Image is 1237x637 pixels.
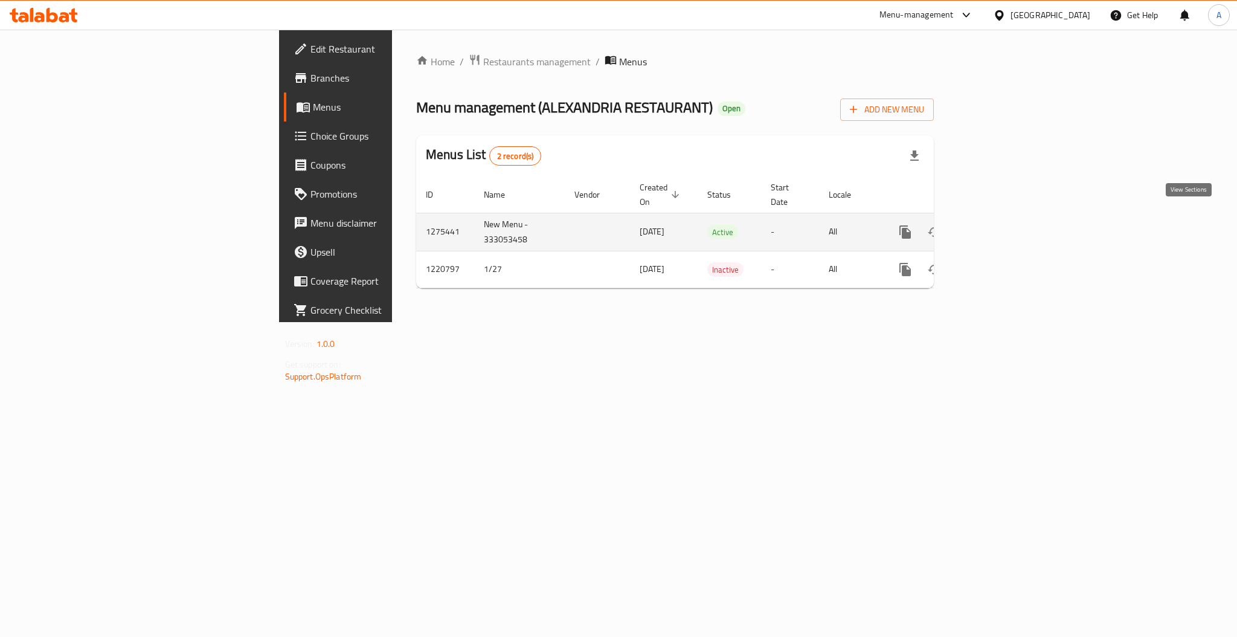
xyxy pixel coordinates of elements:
span: Menu disclaimer [310,216,476,230]
span: Restaurants management [483,54,591,69]
button: more [891,255,920,284]
a: Choice Groups [284,121,486,150]
span: Choice Groups [310,129,476,143]
div: Inactive [707,262,744,277]
a: Coverage Report [284,267,486,296]
td: All [819,251,881,288]
span: Start Date [771,180,805,209]
a: Upsell [284,238,486,267]
div: Open [718,102,745,116]
span: ID [426,187,449,202]
span: Coverage Report [310,274,476,288]
button: Change Status [920,218,949,247]
span: Branches [310,71,476,85]
span: 2 record(s) [490,150,541,162]
div: Export file [900,141,929,170]
span: Get support on: [285,357,341,372]
div: [GEOGRAPHIC_DATA] [1010,8,1090,22]
span: Locale [829,187,867,202]
span: [DATE] [640,224,664,239]
span: Menu management ( ALEXANDRIA RESTAURANT ) [416,94,713,121]
span: A [1216,8,1221,22]
table: enhanced table [416,176,1017,288]
a: Branches [284,63,486,92]
span: Coupons [310,158,476,172]
span: Inactive [707,263,744,277]
nav: breadcrumb [416,54,934,70]
td: All [819,213,881,251]
span: Edit Restaurant [310,42,476,56]
span: Status [707,187,747,202]
span: Add New Menu [850,102,924,117]
a: Support.OpsPlatform [285,369,362,384]
span: Active [707,225,738,239]
li: / [596,54,600,69]
button: more [891,218,920,247]
td: - [761,251,819,288]
span: 1.0.0 [316,336,335,352]
span: Upsell [310,245,476,259]
a: Coupons [284,150,486,179]
a: Grocery Checklist [284,296,486,325]
td: - [761,213,819,251]
a: Promotions [284,179,486,209]
h2: Menus List [426,146,541,166]
a: Menus [284,92,486,121]
a: Menu disclaimer [284,209,486,238]
span: Name [484,187,521,202]
th: Actions [881,176,1017,213]
span: Promotions [310,187,476,201]
td: New Menu - 333053458 [474,213,565,251]
button: Change Status [920,255,949,284]
span: [DATE] [640,261,664,277]
span: Open [718,103,745,114]
span: Vendor [574,187,615,202]
button: Add New Menu [840,99,934,121]
a: Restaurants management [469,54,591,70]
span: Menus [313,100,476,114]
td: 1/27 [474,251,565,288]
span: Created On [640,180,683,209]
a: Edit Restaurant [284,34,486,63]
div: Menu-management [879,8,954,22]
span: Version: [285,336,315,352]
div: Total records count [489,146,542,166]
span: Grocery Checklist [310,303,476,317]
span: Menus [619,54,647,69]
